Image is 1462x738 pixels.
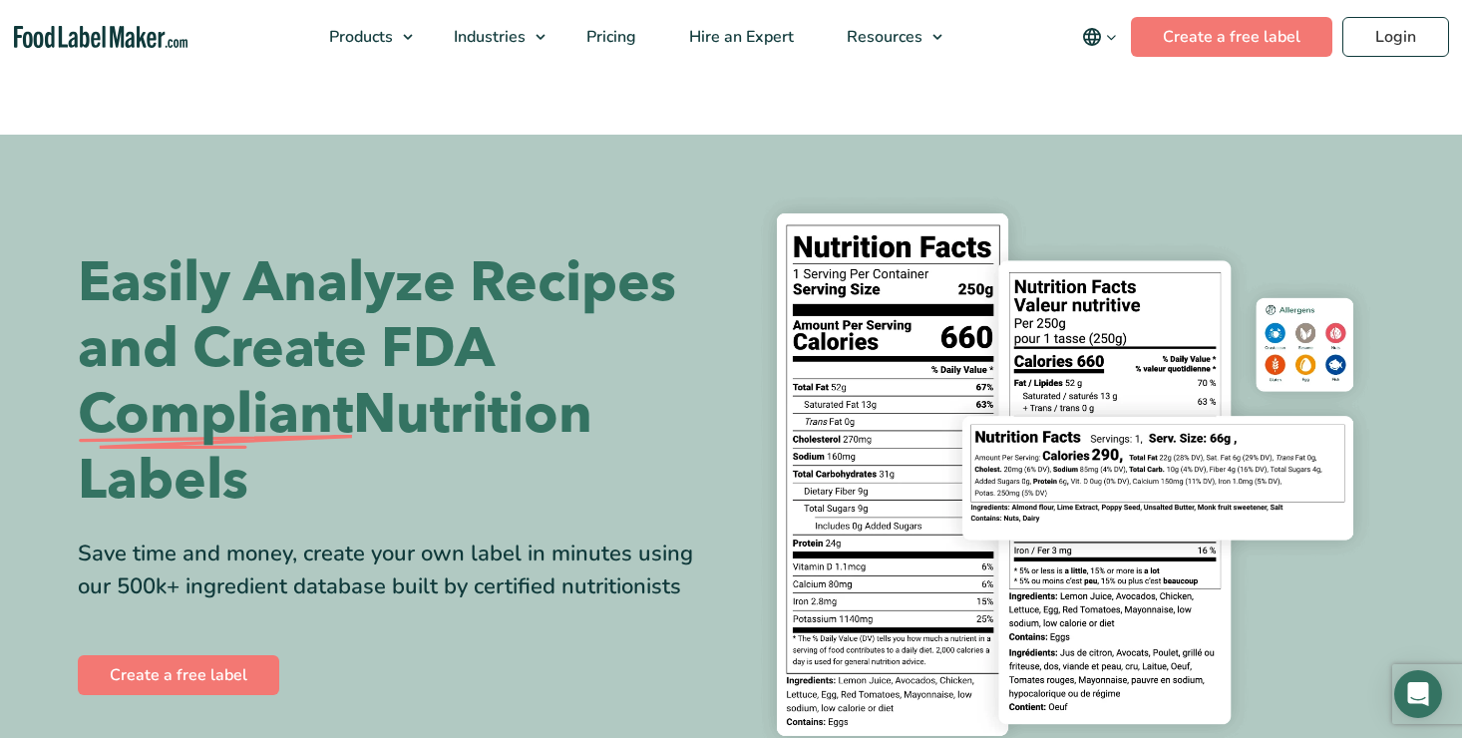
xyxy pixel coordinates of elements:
[448,26,528,48] span: Industries
[78,382,353,448] span: Compliant
[1131,17,1332,57] a: Create a free label
[78,250,716,514] h1: Easily Analyze Recipes and Create FDA Nutrition Labels
[683,26,796,48] span: Hire an Expert
[78,655,279,695] a: Create a free label
[841,26,924,48] span: Resources
[580,26,638,48] span: Pricing
[78,538,716,603] div: Save time and money, create your own label in minutes using our 500k+ ingredient database built b...
[1342,17,1449,57] a: Login
[1394,670,1442,718] div: Open Intercom Messenger
[323,26,395,48] span: Products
